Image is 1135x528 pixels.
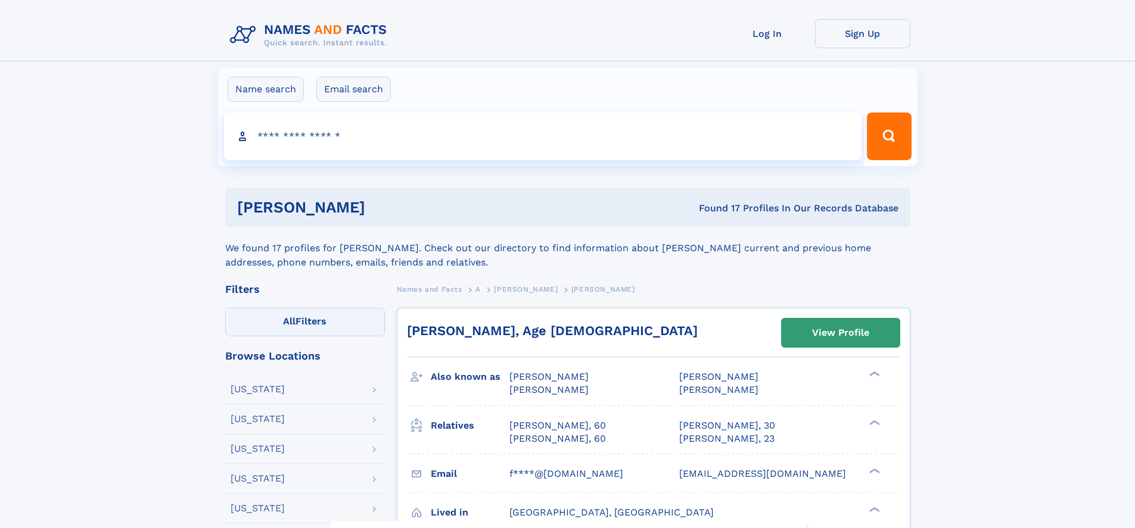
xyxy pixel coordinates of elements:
label: Filters [225,308,385,336]
a: [PERSON_NAME], 23 [679,432,775,445]
a: [PERSON_NAME], 30 [679,419,775,432]
span: All [283,315,296,327]
a: Log In [720,19,815,48]
div: Browse Locations [225,351,385,361]
label: Email search [316,77,391,102]
h3: Relatives [431,415,509,436]
div: ❯ [866,505,881,513]
span: A [475,285,481,293]
a: View Profile [782,318,900,347]
div: We found 17 profiles for [PERSON_NAME]. Check out our directory to find information about [PERSON... [225,227,910,270]
div: ❯ [866,467,881,474]
div: ❯ [866,418,881,426]
span: [PERSON_NAME] [679,384,758,395]
div: [US_STATE] [231,414,285,424]
label: Name search [228,77,304,102]
h3: Email [431,464,509,484]
input: search input [224,113,862,160]
div: [US_STATE] [231,504,285,513]
img: Logo Names and Facts [225,19,397,51]
a: Sign Up [815,19,910,48]
span: [PERSON_NAME] [509,371,589,382]
div: ❯ [866,370,881,378]
h1: [PERSON_NAME] [237,200,532,215]
div: [US_STATE] [231,474,285,483]
div: View Profile [812,319,869,346]
a: [PERSON_NAME] [494,282,558,296]
div: [US_STATE] [231,444,285,454]
h3: Also known as [431,367,509,387]
span: [PERSON_NAME] [679,371,758,382]
div: Filters [225,284,385,295]
span: [PERSON_NAME] [509,384,589,395]
h3: Lived in [431,502,509,523]
button: Search Button [867,113,911,160]
span: [PERSON_NAME] [494,285,558,293]
a: [PERSON_NAME], 60 [509,419,606,432]
div: [US_STATE] [231,385,285,394]
span: [GEOGRAPHIC_DATA], [GEOGRAPHIC_DATA] [509,507,714,518]
a: [PERSON_NAME], Age [DEMOGRAPHIC_DATA] [407,323,698,338]
span: [PERSON_NAME] [571,285,635,293]
a: Names and Facts [397,282,462,296]
span: [EMAIL_ADDRESS][DOMAIN_NAME] [679,468,846,479]
a: A [475,282,481,296]
div: Found 17 Profiles In Our Records Database [532,202,898,215]
a: [PERSON_NAME], 60 [509,432,606,445]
